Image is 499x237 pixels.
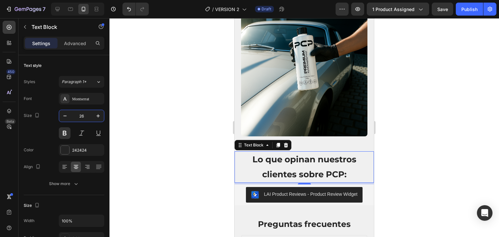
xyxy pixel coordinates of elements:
p: Settings [32,40,50,47]
span: Paragraph 1* [62,79,86,85]
div: Size [24,111,41,120]
span: / [212,6,214,13]
div: Styles [24,79,35,85]
div: 242424 [72,147,103,153]
p: 7 [43,5,45,13]
div: Size [24,201,41,210]
span: Draft [262,6,271,12]
div: Show more [49,181,79,187]
img: LaiProductReviews.png [17,173,24,181]
button: 1 product assigned [367,3,429,16]
div: 450 [6,69,16,74]
h2: Preguntas frecuentes [6,200,133,212]
p: Lo que opinan nuestros clientes sobre PCP: [1,134,139,164]
div: LAI Product Reviews - Product Review Widget [30,173,123,180]
div: Beta [5,119,16,124]
div: Color [24,147,34,153]
button: 7 [3,3,48,16]
div: Text Block [8,124,30,130]
div: Width [24,218,34,224]
p: Advanced [64,40,86,47]
div: Undo/Redo [122,3,149,16]
div: Align [24,163,42,171]
button: Show more [24,178,104,190]
span: Save [437,6,448,12]
button: Publish [456,3,483,16]
span: 1 product assigned [372,6,415,13]
iframe: Design area [235,18,374,237]
div: Montserrat [72,96,103,102]
p: Text Block [32,23,87,31]
button: Paragraph 1* [59,76,104,88]
div: Text style [24,63,42,69]
button: Save [432,3,453,16]
span: VERSION 2 [215,6,239,13]
input: Auto [59,215,104,227]
div: Open Intercom Messenger [477,205,493,221]
button: LAI Product Reviews - Product Review Widget [11,169,128,184]
div: Font [24,96,32,102]
div: Publish [461,6,478,13]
